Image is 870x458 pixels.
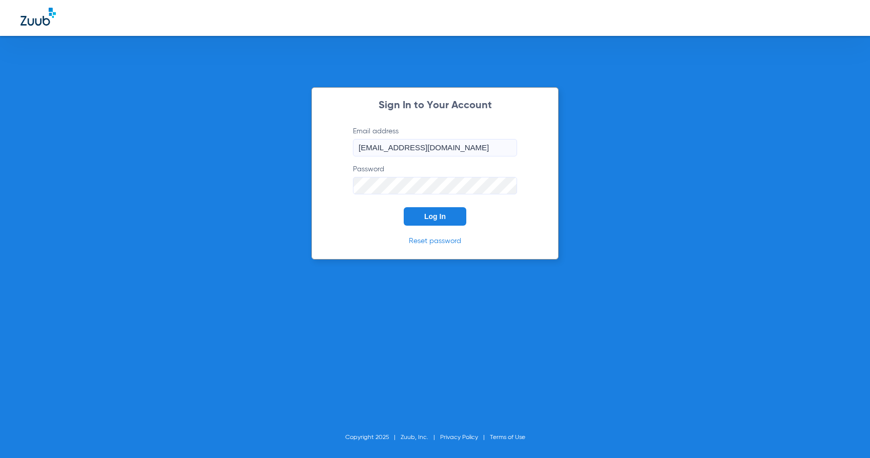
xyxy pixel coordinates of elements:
input: Email address [353,139,517,156]
input: Password [353,177,517,194]
li: Copyright 2025 [345,432,401,443]
a: Reset password [409,237,461,245]
h2: Sign In to Your Account [338,101,532,111]
span: Log In [424,212,446,221]
label: Password [353,164,517,194]
img: Zuub Logo [21,8,56,26]
button: Log In [404,207,466,226]
a: Privacy Policy [440,434,478,441]
iframe: Chat Widget [819,409,870,458]
label: Email address [353,126,517,156]
a: Terms of Use [490,434,525,441]
li: Zuub, Inc. [401,432,440,443]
